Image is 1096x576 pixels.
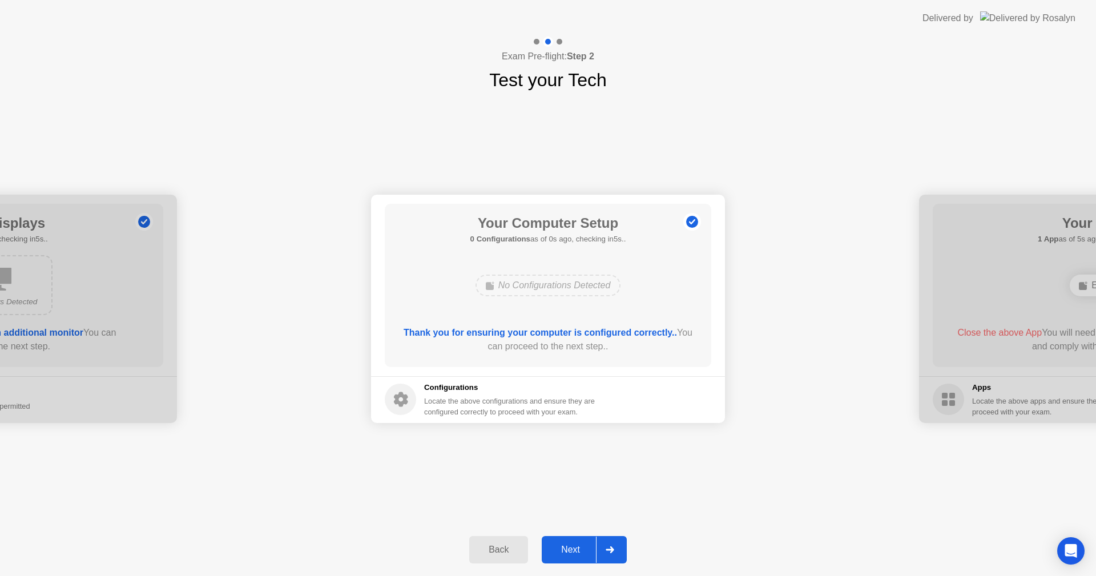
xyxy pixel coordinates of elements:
div: You can proceed to the next step.. [401,326,695,353]
div: Delivered by [922,11,973,25]
h1: Your Computer Setup [470,213,626,233]
b: Thank you for ensuring your computer is configured correctly.. [404,328,677,337]
div: Back [473,545,525,555]
div: Next [545,545,596,555]
div: Open Intercom Messenger [1057,537,1085,565]
img: Delivered by Rosalyn [980,11,1075,25]
button: Back [469,536,528,563]
h4: Exam Pre-flight: [502,50,594,63]
b: 0 Configurations [470,235,530,243]
h1: Test your Tech [489,66,607,94]
div: Locate the above configurations and ensure they are configured correctly to proceed with your exam. [424,396,597,417]
button: Next [542,536,627,563]
div: No Configurations Detected [476,275,621,296]
b: Step 2 [567,51,594,61]
h5: Configurations [424,382,597,393]
h5: as of 0s ago, checking in5s.. [470,233,626,245]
